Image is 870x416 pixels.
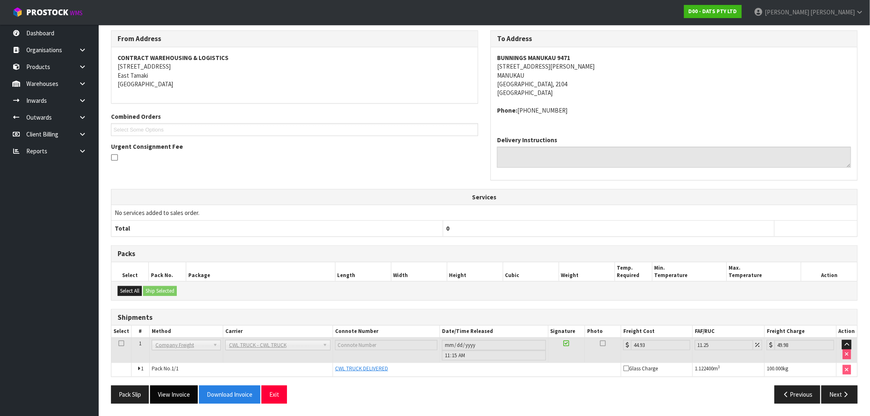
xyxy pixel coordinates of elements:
[810,8,855,16] span: [PERSON_NAME]
[695,365,713,372] span: 1.122400
[631,340,690,350] input: Freight Cost
[118,286,142,296] button: Select All
[765,8,809,16] span: [PERSON_NAME]
[695,340,753,350] input: Freight Adjustment
[497,54,570,62] strong: BUNNINGS MANUKAU 9471
[155,340,210,350] span: Company Freight
[727,262,801,282] th: Max. Temperature
[111,205,857,221] td: No services added to sales order.
[585,326,621,337] th: Photo
[12,7,23,17] img: cube-alt.png
[497,106,517,114] strong: phone
[718,364,720,370] sup: 3
[139,340,141,347] span: 1
[150,386,198,403] button: View Invoice
[118,314,851,321] h3: Shipments
[111,221,443,236] th: Total
[684,5,742,18] a: D00 - DATS PTY LTD
[70,9,83,17] small: WMS
[447,262,503,282] th: Height
[111,24,858,410] span: Ship
[26,7,68,18] span: ProStock
[111,190,857,205] th: Services
[118,250,851,258] h3: Packs
[765,326,836,337] th: Freight Charge
[111,142,183,151] label: Urgent Consignment Fee
[199,386,260,403] button: Download Invoice
[118,35,472,43] h3: From Address
[497,35,851,43] h3: To Address
[447,224,450,232] span: 0
[693,326,765,337] th: FAF/RUC
[821,386,858,403] button: Next
[652,262,727,282] th: Min. Temperature
[689,8,737,15] strong: D00 - DATS PTY LTD
[149,363,333,377] td: Pack No.
[335,340,437,350] input: Connote Number
[141,365,143,372] span: 1
[836,326,857,337] th: Action
[223,326,333,337] th: Carrier
[559,262,615,282] th: Weight
[143,286,177,296] button: Ship Selected
[548,326,585,337] th: Signature
[391,262,447,282] th: Width
[775,386,821,403] button: Previous
[118,53,472,89] address: [STREET_ADDRESS] East Tamaki [GEOGRAPHIC_DATA]
[621,326,693,337] th: Freight Cost
[497,106,851,115] address: [PHONE_NUMBER]
[111,386,149,403] button: Pack Slip
[775,340,834,350] input: Freight Charge
[111,112,161,121] label: Combined Orders
[801,262,857,282] th: Action
[229,340,319,350] span: CWL TRUCK - CWL TRUCK
[261,386,287,403] button: Exit
[132,326,150,337] th: #
[171,365,178,372] span: 1/1
[497,136,557,144] label: Delivery Instructions
[118,54,229,62] strong: CONTRACT WAREHOUSING & LOGISTICS
[149,262,186,282] th: Pack No.
[149,326,223,337] th: Method
[503,262,559,282] th: Cubic
[440,326,548,337] th: Date/Time Released
[333,326,440,337] th: Connote Number
[615,262,652,282] th: Temp. Required
[497,53,851,97] address: [STREET_ADDRESS][PERSON_NAME] MANUKAU [GEOGRAPHIC_DATA], 2104 [GEOGRAPHIC_DATA]
[623,365,658,372] span: Glass Charge
[186,262,335,282] th: Package
[335,365,388,372] span: CWL TRUCK DELIVERED
[765,363,836,377] td: kg
[111,326,132,337] th: Select
[693,363,765,377] td: m
[335,262,391,282] th: Length
[767,365,783,372] span: 100.000
[111,262,149,282] th: Select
